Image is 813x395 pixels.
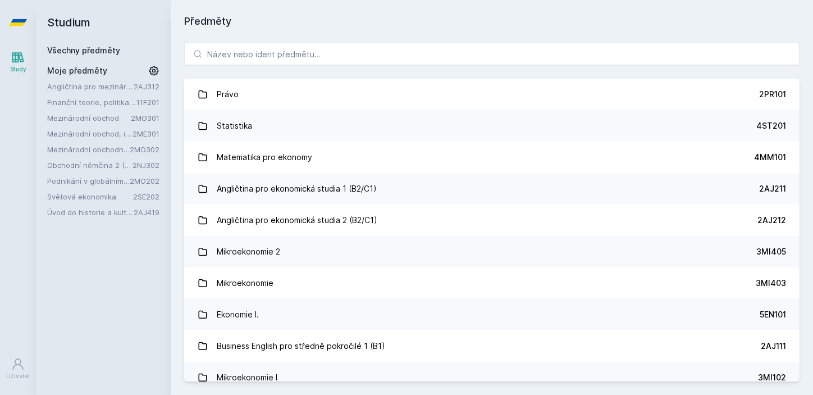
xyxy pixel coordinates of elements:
[184,267,800,299] a: Mikroekonomie 3MI403
[217,83,239,106] div: Právo
[134,82,159,91] a: 2AJ312
[217,272,273,294] div: Mikroekonomie
[217,303,259,326] div: Ekonomie I.
[10,65,26,74] div: Study
[184,299,800,330] a: Ekonomie I. 5EN101
[136,98,159,107] a: 11F201
[756,120,786,131] div: 4ST201
[47,207,134,218] a: Úvod do historie a kultury Číny - anglicky
[184,142,800,173] a: Matematika pro ekonomy 4MM101
[761,340,786,352] div: 2AJ111
[134,208,159,217] a: 2AJ419
[133,192,159,201] a: 2SE202
[2,45,34,79] a: Study
[184,236,800,267] a: Mikroekonomie 2 3MI405
[184,79,800,110] a: Právo 2PR101
[47,97,136,108] a: Finanční teorie, politika a instituce
[756,278,786,289] div: 3MI403
[184,13,800,29] h1: Předměty
[759,89,786,100] div: 2PR101
[184,330,800,362] a: Business English pro středně pokročilé 1 (B1) 2AJ111
[217,178,377,200] div: Angličtina pro ekonomická studia 1 (B2/C1)
[217,115,252,137] div: Statistika
[759,183,786,194] div: 2AJ211
[184,110,800,142] a: Statistika 4ST201
[184,43,800,65] input: Název nebo ident předmětu…
[130,176,159,185] a: 2MO202
[2,352,34,386] a: Uživatel
[217,335,385,357] div: Business English pro středně pokročilé 1 (B1)
[184,205,800,236] a: Angličtina pro ekonomická studia 2 (B2/C1) 2AJ212
[133,161,159,170] a: 2NJ302
[47,81,134,92] a: Angličtina pro mezinárodní obchod 2 (C1)
[217,240,280,263] div: Mikroekonomie 2
[217,209,377,231] div: Angličtina pro ekonomická studia 2 (B2/C1)
[47,175,130,187] a: Podnikání v globálním prostředí
[217,146,312,169] div: Matematika pro ekonomy
[47,144,130,155] a: Mezinárodní obchodní operace
[47,128,133,139] a: Mezinárodní obchod, investice a inovace
[131,113,159,122] a: 2MO301
[184,173,800,205] a: Angličtina pro ekonomická studia 1 (B2/C1) 2AJ211
[184,362,800,393] a: Mikroekonomie I 3MI102
[47,46,120,55] a: Všechny předměty
[757,215,786,226] div: 2AJ212
[6,372,30,380] div: Uživatel
[756,246,786,257] div: 3MI405
[217,366,277,389] div: Mikroekonomie I
[47,191,133,202] a: Světová ekonomika
[133,129,159,138] a: 2ME301
[47,65,107,76] span: Moje předměty
[760,309,786,320] div: 5EN101
[758,372,786,383] div: 3MI102
[754,152,786,163] div: 4MM101
[47,160,133,171] a: Obchodní němčina 2 (B2/C1)
[130,145,159,154] a: 2MO302
[47,112,131,124] a: Mezinárodní obchod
